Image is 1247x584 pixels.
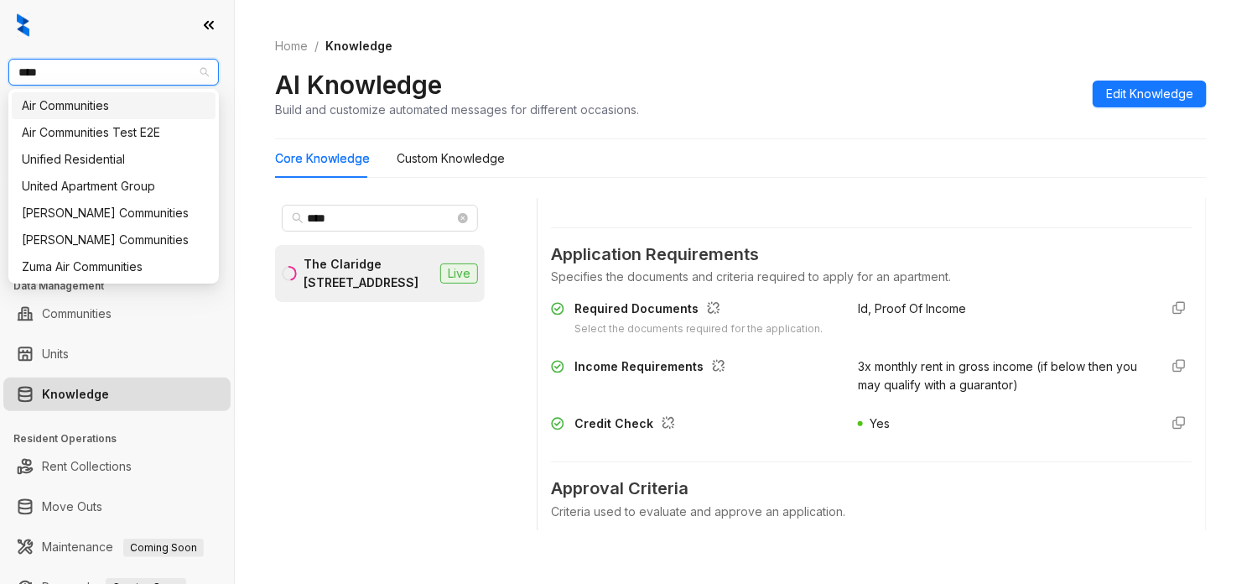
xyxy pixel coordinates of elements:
[3,450,231,483] li: Rent Collections
[42,378,109,411] a: Knowledge
[12,227,216,253] div: Villa Serena Communities
[325,39,392,53] span: Knowledge
[12,146,216,173] div: Unified Residential
[3,185,231,218] li: Leasing
[12,119,216,146] div: Air Communities Test E2E
[12,92,216,119] div: Air Communities
[275,101,639,118] div: Build and customize automated messages for different occasions.
[22,258,205,276] div: Zuma Air Communities
[574,357,732,379] div: Income Requirements
[3,530,231,564] li: Maintenance
[42,490,102,524] a: Move Outs
[858,359,1137,392] span: 3x monthly rent in gross income (if below then you may qualify with a guarantor)
[3,297,231,331] li: Communities
[22,150,205,169] div: Unified Residential
[3,378,231,411] li: Knowledge
[458,213,468,223] span: close-circle
[17,13,29,37] img: logo
[12,173,216,200] div: United Apartment Group
[304,255,434,292] div: The Claridge [STREET_ADDRESS]
[1093,81,1207,107] button: Edit Knowledge
[22,177,205,196] div: United Apartment Group
[42,297,112,331] a: Communities
[870,416,890,430] span: Yes
[3,112,231,146] li: Leads
[272,37,311,55] a: Home
[440,263,478,284] span: Live
[292,212,304,224] span: search
[42,337,69,371] a: Units
[13,279,234,294] h3: Data Management
[3,337,231,371] li: Units
[3,490,231,524] li: Move Outs
[574,321,823,337] div: Select the documents required for the application.
[42,450,132,483] a: Rent Collections
[12,253,216,280] div: Zuma Air Communities
[275,69,442,101] h2: AI Knowledge
[13,431,234,446] h3: Resident Operations
[551,242,1192,268] span: Application Requirements
[22,123,205,142] div: Air Communities Test E2E
[12,200,216,227] div: Villa Serena Communities
[574,415,682,436] div: Credit Check
[858,301,966,315] span: Id, Proof Of Income
[275,149,370,168] div: Core Knowledge
[551,503,1192,521] div: Criteria used to evaluate and approve an application.
[574,300,823,321] div: Required Documents
[551,268,1192,286] div: Specifies the documents and criteria required to apply for an apartment.
[22,96,205,115] div: Air Communities
[551,476,1192,502] span: Approval Criteria
[22,204,205,222] div: [PERSON_NAME] Communities
[22,231,205,249] div: [PERSON_NAME] Communities
[3,225,231,258] li: Collections
[123,539,204,557] span: Coming Soon
[1106,85,1193,103] span: Edit Knowledge
[314,37,319,55] li: /
[397,149,505,168] div: Custom Knowledge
